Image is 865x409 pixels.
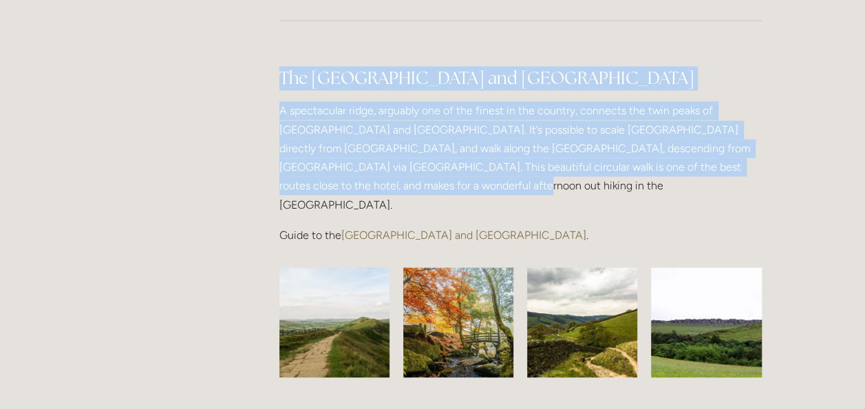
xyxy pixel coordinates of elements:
[385,267,531,377] img: Forest in the Peak District, Losehill House Hotel &amp; Spa
[341,228,586,241] a: [GEOGRAPHIC_DATA] and [GEOGRAPHIC_DATA]
[509,267,655,377] img: View from a hike in the Peak District, Losehill House Hotel &amp; Spa
[279,101,762,213] p: A spectacular ridge, arguably one of the finest in the country, connects the twin peaks of [GEOGR...
[623,267,789,377] img: Picture of Peak district view, View from a hike in the Peak District, Losehill House Hotel &amp; Spa
[261,267,407,377] img: Peak District Path, Losehill House Hotel &amp; Spa
[279,66,762,90] h2: The [GEOGRAPHIC_DATA] and [GEOGRAPHIC_DATA]
[279,225,762,244] p: Guide to the .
